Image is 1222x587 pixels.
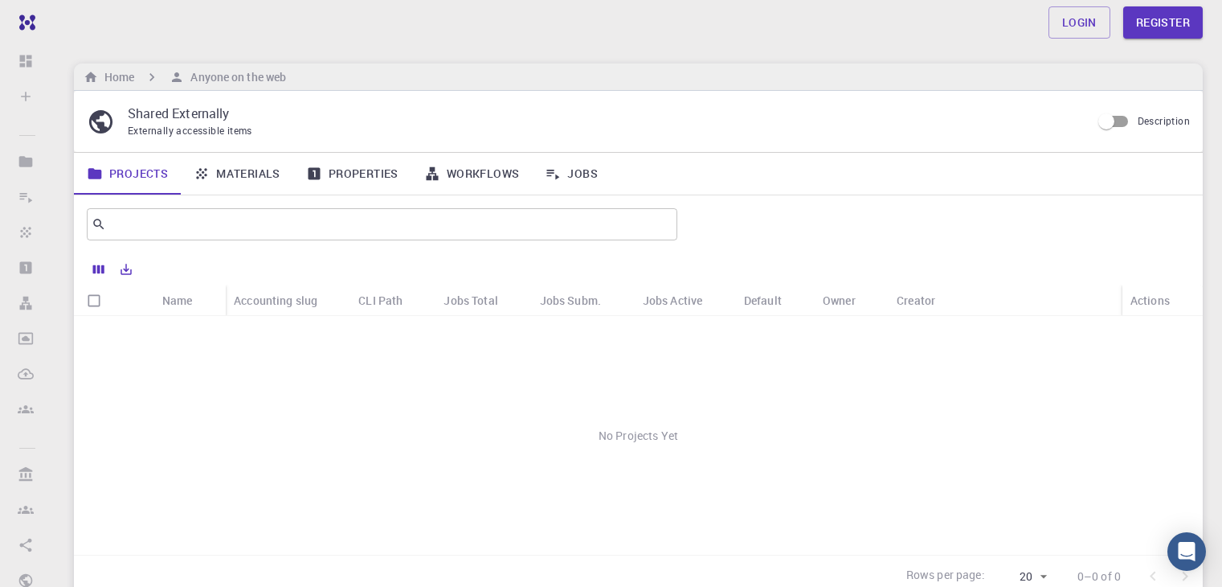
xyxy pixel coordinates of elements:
div: No Projects Yet [74,316,1203,555]
div: Actions [1122,285,1203,316]
div: Open Intercom Messenger [1167,532,1206,571]
div: CLI Path [350,285,435,316]
div: Creator [889,285,1073,316]
div: Default [744,285,782,316]
a: Login [1048,6,1110,39]
div: Accounting slug [234,285,317,316]
span: Externally accessible items [128,124,252,137]
div: Name [154,285,226,316]
div: CLI Path [358,285,403,316]
button: Export [112,257,140,282]
h6: Home [98,68,134,86]
a: Properties [293,153,411,195]
p: 0–0 of 0 [1077,569,1121,585]
a: Materials [181,153,293,195]
a: Workflows [411,153,533,195]
a: Projects [74,153,181,195]
button: Columns [85,257,112,282]
div: Actions [1130,285,1170,316]
div: Owner [823,285,856,316]
nav: breadcrumb [80,68,289,86]
p: Shared Externally [128,104,1078,123]
div: Jobs Subm. [540,285,602,316]
div: Owner [815,285,889,316]
div: Jobs Active [635,285,736,316]
h6: Anyone on the web [184,68,286,86]
div: Jobs Total [443,285,498,316]
div: Default [736,285,815,316]
a: Register [1123,6,1203,39]
div: Jobs Active [643,285,703,316]
a: Jobs [532,153,611,195]
div: Jobs Subm. [532,285,635,316]
span: Description [1138,114,1190,127]
div: Icon [114,285,154,316]
p: Rows per page: [906,567,985,585]
img: logo [13,14,35,31]
div: Accounting slug [226,285,350,316]
div: Name [162,285,193,316]
div: Jobs Total [435,285,531,316]
div: Creator [897,285,935,316]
